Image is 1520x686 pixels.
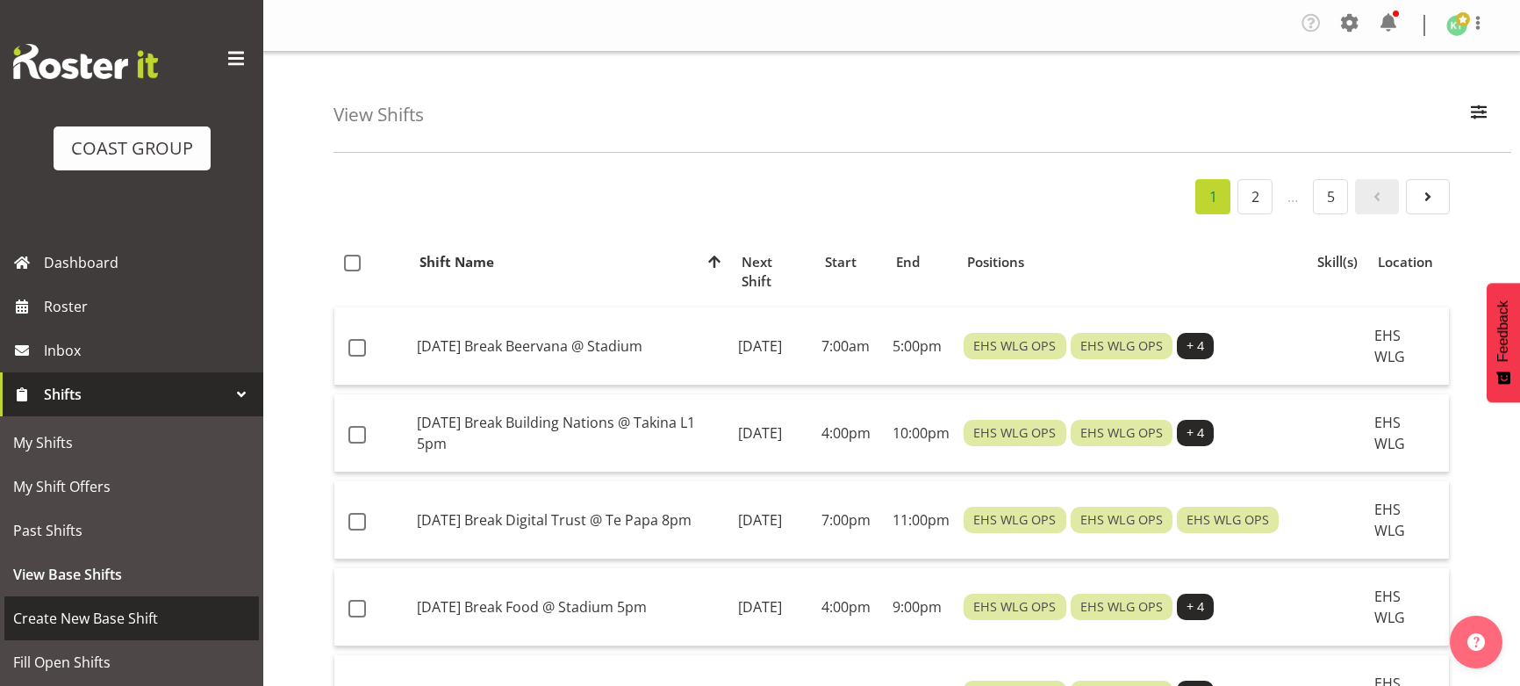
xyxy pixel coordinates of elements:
td: 4:00pm [814,568,885,646]
td: [DATE] Break Building Nations @ Takina L1 5pm [410,394,731,473]
a: 5 [1313,179,1348,214]
div: Start [825,252,876,272]
span: EHS WLG [1374,587,1405,627]
span: EHS WLG [1374,500,1405,540]
a: Create New Base Shift [4,596,259,640]
a: 2 [1237,179,1273,214]
span: Roster [44,293,255,320]
span: + 4 [1187,423,1204,443]
img: Rosterit website logo [13,44,158,79]
td: [DATE] Break Digital Trust @ Te Papa 8pm [410,481,731,560]
td: [DATE] Break Beervana @ Stadium [410,307,731,386]
a: View Base Shifts [4,552,259,596]
span: My Shift Offers [13,473,250,500]
span: EHS WLG OPS [1080,510,1163,530]
span: EHS WLG OPS [973,336,1056,356]
span: Inbox [44,337,255,364]
td: 9:00pm [885,568,957,646]
td: [DATE] Break Food @ Stadium 5pm [410,568,731,646]
img: help-xxl-2.png [1467,633,1485,651]
span: + 4 [1187,597,1204,617]
td: 7:00am [814,307,885,386]
a: Fill Open Shifts [4,640,259,684]
button: Feedback - Show survey [1487,283,1520,402]
td: 11:00pm [885,481,957,560]
span: EHS WLG OPS [1187,510,1269,530]
span: Dashboard [44,249,255,276]
span: My Shifts [13,430,250,456]
td: 7:00pm [814,481,885,560]
span: EHS WLG [1374,413,1405,453]
button: Filter Employees [1460,96,1497,134]
span: EHS WLG OPS [973,423,1056,443]
span: Create New Base Shift [13,605,250,632]
div: Skill(s) [1317,252,1358,272]
span: EHS WLG [1374,326,1405,366]
div: Next Shift [742,252,805,292]
span: EHS WLG OPS [1080,597,1163,617]
div: Positions [967,252,1297,272]
span: Shifts [44,381,228,408]
div: End [896,252,947,272]
td: 10:00pm [885,394,957,473]
a: My Shifts [4,421,259,465]
span: EHS WLG OPS [1080,423,1163,443]
a: My Shift Offers [4,465,259,509]
td: 4:00pm [814,394,885,473]
td: [DATE] [731,307,814,386]
a: Past Shifts [4,509,259,552]
div: Shift Name [419,252,721,272]
span: EHS WLG OPS [973,510,1056,530]
span: Fill Open Shifts [13,649,250,675]
span: + 4 [1187,336,1204,356]
span: EHS WLG OPS [1080,336,1163,356]
span: EHS WLG OPS [973,597,1056,617]
td: 5:00pm [885,307,957,386]
td: [DATE] [731,481,814,560]
td: [DATE] [731,394,814,473]
td: [DATE] [731,568,814,646]
h4: View Shifts [333,105,424,125]
span: Feedback [1495,300,1511,362]
img: kade-tiatia1141.jpg [1446,15,1467,36]
span: View Base Shifts [13,561,250,588]
div: Location [1378,252,1439,272]
span: Past Shifts [13,517,250,544]
div: COAST GROUP [71,135,193,162]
